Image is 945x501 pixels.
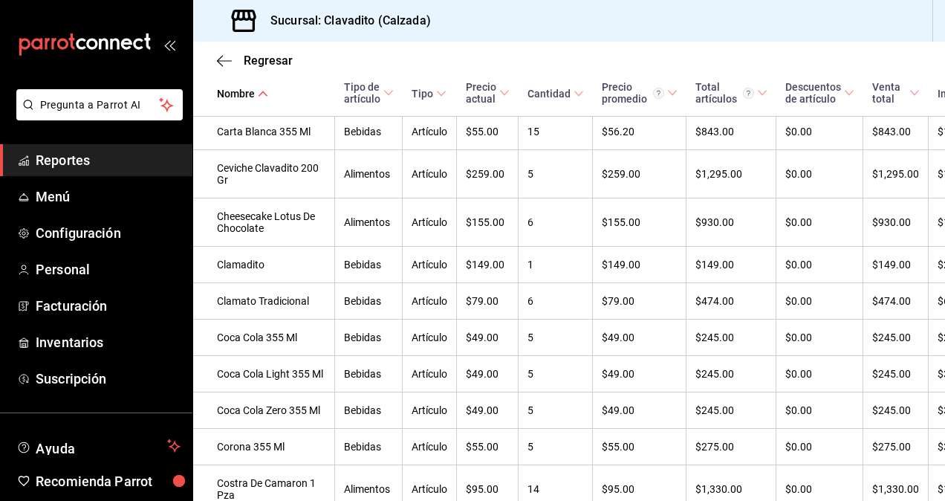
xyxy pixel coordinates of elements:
span: Regresar [244,54,293,68]
td: 5 [519,392,593,429]
span: Precio promedio [602,81,678,105]
td: Clamato Tradicional [193,283,335,320]
td: $49.00 [593,356,686,392]
svg: Precio promedio = Total artículos / cantidad [653,88,664,99]
svg: El total artículos considera cambios de precios en los artículos así como costos adicionales por ... [743,88,754,99]
td: $930.00 [863,198,929,247]
td: Coca Cola Zero 355 Ml [193,392,335,429]
div: Descuentos de artículo [785,81,841,105]
td: $245.00 [863,320,929,356]
div: Cantidad [527,88,571,100]
td: $79.00 [593,283,686,320]
div: Total artículos [695,81,754,105]
td: $49.00 [457,320,519,356]
td: $474.00 [686,283,776,320]
td: $149.00 [686,247,776,283]
td: $79.00 [457,283,519,320]
td: Clamadito [193,247,335,283]
div: Precio actual [466,81,496,105]
span: Cantidad [527,88,584,100]
td: $0.00 [776,247,863,283]
td: $155.00 [457,198,519,247]
h3: Sucursal: Clavadito (Calzada) [259,12,431,30]
td: $0.00 [776,150,863,198]
td: Artículo [403,283,457,320]
td: Corona 355 Ml [193,429,335,465]
td: $474.00 [863,283,929,320]
td: $56.20 [593,114,686,150]
td: 5 [519,150,593,198]
td: Artículo [403,320,457,356]
td: $149.00 [593,247,686,283]
td: $49.00 [593,320,686,356]
td: Artículo [403,429,457,465]
td: 15 [519,114,593,150]
td: $0.00 [776,356,863,392]
td: $843.00 [863,114,929,150]
td: $1,295.00 [863,150,929,198]
td: Carta Blanca 355 Ml [193,114,335,150]
span: Configuración [36,223,181,243]
td: $245.00 [863,356,929,392]
td: $55.00 [457,114,519,150]
td: Cheesecake Lotus De Chocolate [193,198,335,247]
span: Venta total [872,81,920,105]
button: Pregunta a Parrot AI [16,89,183,120]
td: 5 [519,429,593,465]
span: Descuentos de artículo [785,81,854,105]
span: Nombre [217,88,268,100]
span: Tipo de artículo [344,81,394,105]
td: Ceviche Clavadito 200 Gr [193,150,335,198]
td: 6 [519,283,593,320]
td: $49.00 [457,392,519,429]
td: Coca Cola 355 Ml [193,320,335,356]
td: Artículo [403,392,457,429]
div: Tipo de artículo [344,81,380,105]
td: $245.00 [863,392,929,429]
td: Artículo [403,356,457,392]
span: Inventarios [36,332,181,352]
div: Venta total [872,81,906,105]
td: Artículo [403,247,457,283]
td: Bebidas [335,114,403,150]
td: 5 [519,320,593,356]
button: Regresar [217,54,293,68]
td: Artículo [403,198,457,247]
div: Nombre [217,88,255,100]
td: $55.00 [457,429,519,465]
td: $843.00 [686,114,776,150]
td: $1,295.00 [686,150,776,198]
td: $0.00 [776,320,863,356]
td: $0.00 [776,392,863,429]
td: Bebidas [335,356,403,392]
td: Bebidas [335,247,403,283]
span: Tipo [412,88,446,100]
span: Pregunta a Parrot AI [40,97,160,113]
td: Alimentos [335,198,403,247]
div: Precio promedio [602,81,664,105]
td: $149.00 [863,247,929,283]
span: Personal [36,259,181,279]
td: $0.00 [776,114,863,150]
td: $275.00 [863,429,929,465]
td: 6 [519,198,593,247]
td: 5 [519,356,593,392]
td: $259.00 [457,150,519,198]
td: Artículo [403,114,457,150]
td: $0.00 [776,283,863,320]
td: Alimentos [335,150,403,198]
span: Facturación [36,296,181,316]
td: $155.00 [593,198,686,247]
td: $930.00 [686,198,776,247]
span: Total artículos [695,81,767,105]
td: Bebidas [335,392,403,429]
td: Artículo [403,150,457,198]
span: Recomienda Parrot [36,471,181,491]
span: Reportes [36,150,181,170]
span: Menú [36,187,181,207]
td: $245.00 [686,320,776,356]
td: $49.00 [457,356,519,392]
td: Coca Cola Light 355 Ml [193,356,335,392]
td: $0.00 [776,429,863,465]
td: Bebidas [335,320,403,356]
